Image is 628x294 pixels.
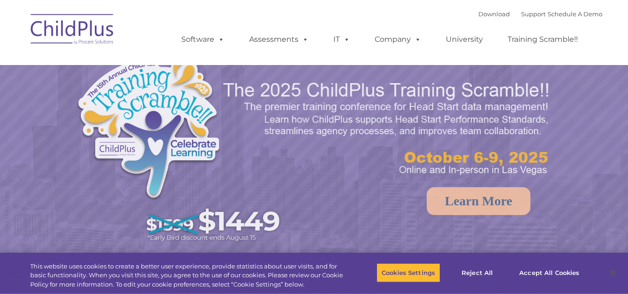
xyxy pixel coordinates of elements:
[172,30,234,49] a: Software
[448,263,506,282] button: Reject All
[603,262,623,283] button: Close
[30,262,345,289] div: This website uses cookies to create a better user experience, provide statistics about user visit...
[436,30,492,49] a: University
[377,263,440,282] button: Cookies Settings
[427,187,530,215] a: Learn More
[240,30,318,49] a: Assessments
[478,10,510,18] a: Download
[129,99,169,106] span: Phone number
[498,30,587,49] a: Training Scramble!!
[365,30,430,49] a: Company
[478,10,602,18] font: |
[521,10,546,18] a: Support
[129,61,158,68] span: Last name
[324,30,359,49] a: IT
[26,7,119,54] img: ChildPlus by Procare Solutions
[548,10,602,18] a: Schedule A Demo
[514,263,584,282] button: Accept All Cookies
